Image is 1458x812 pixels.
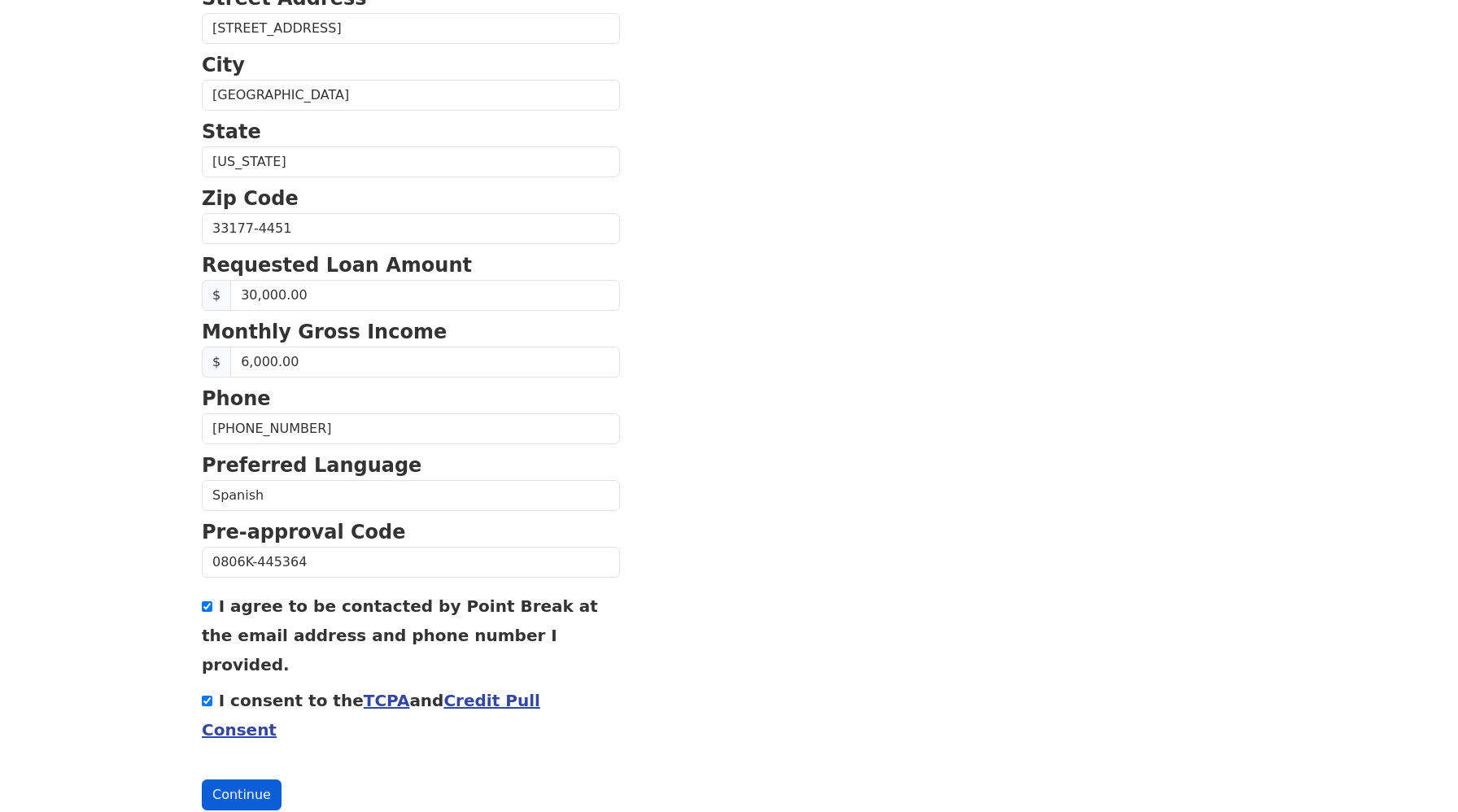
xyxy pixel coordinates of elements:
[202,187,299,210] strong: Zip Code
[202,280,231,311] span: $
[202,691,540,740] label: I consent to the and
[364,691,410,710] a: TCPA
[202,347,231,378] span: $
[202,413,620,444] input: Phone
[202,779,282,810] button: Continue
[202,54,245,76] strong: City
[202,254,472,277] strong: Requested Loan Amount
[230,280,620,311] input: Requested Loan Amount
[202,80,620,111] input: City
[202,213,620,244] input: Zip Code
[202,521,406,544] strong: Pre-approval Code
[202,387,271,410] strong: Phone
[202,454,421,477] strong: Preferred Language
[202,596,598,674] label: I agree to be contacted by Point Break at the email address and phone number I provided.
[202,13,620,44] input: Street Address
[202,547,620,578] input: Pre-approval Code
[230,347,620,378] input: Monthly Gross Income
[202,120,261,143] strong: State
[202,317,620,347] p: Monthly Gross Income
